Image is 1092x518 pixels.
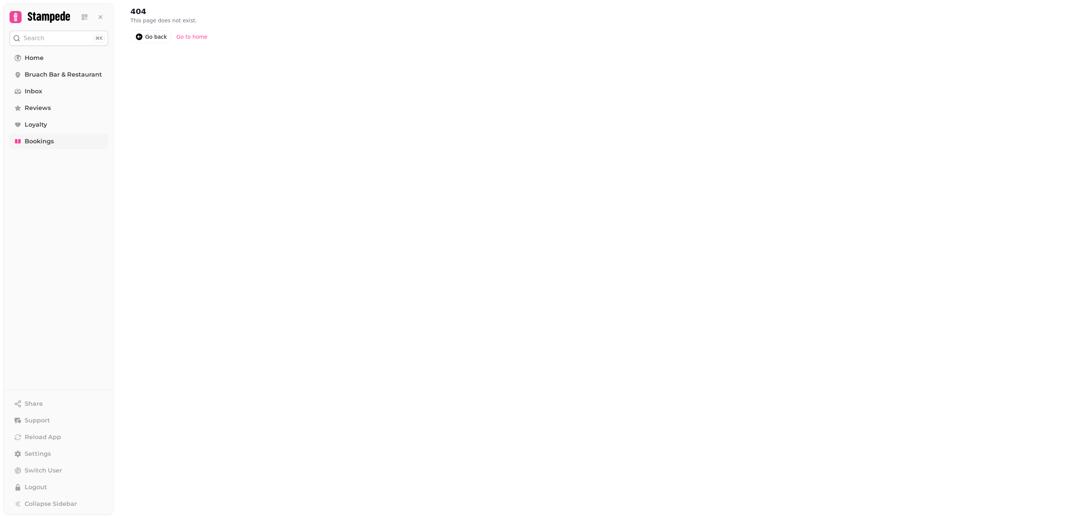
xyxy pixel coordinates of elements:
div: ⌘K [93,34,105,42]
a: Loyalty [9,117,108,132]
span: Inbox [25,87,42,96]
button: Support [9,413,108,428]
a: Go to home [172,30,212,43]
a: Bruach Bar & Restaurant [9,67,108,82]
a: Settings [9,446,108,461]
a: Bookings [9,134,108,149]
span: Settings [25,449,51,458]
button: Logout [9,480,108,495]
a: Go back [130,30,172,43]
span: Collapse Sidebar [25,499,77,509]
button: Collapse Sidebar [9,496,108,512]
a: Inbox [9,84,108,99]
span: Support [25,416,50,425]
button: Reload App [9,430,108,445]
span: Bruach Bar & Restaurant [25,70,102,79]
button: Search⌘K [9,31,108,46]
h2: 404 [130,6,276,17]
span: Logout [25,483,47,492]
a: Home [9,50,108,66]
button: Share [9,396,108,411]
p: Search [24,34,44,43]
span: Bookings [25,137,54,146]
a: Reviews [9,100,108,116]
span: Share [25,399,43,408]
div: Go to home [176,33,207,41]
button: Switch User [9,463,108,478]
span: Reload App [25,433,61,442]
div: Go back [145,33,167,41]
span: Reviews [25,104,51,113]
span: Switch User [25,466,62,475]
span: Home [25,53,44,63]
span: Loyalty [25,120,47,129]
p: This page does not exist. [130,17,325,24]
